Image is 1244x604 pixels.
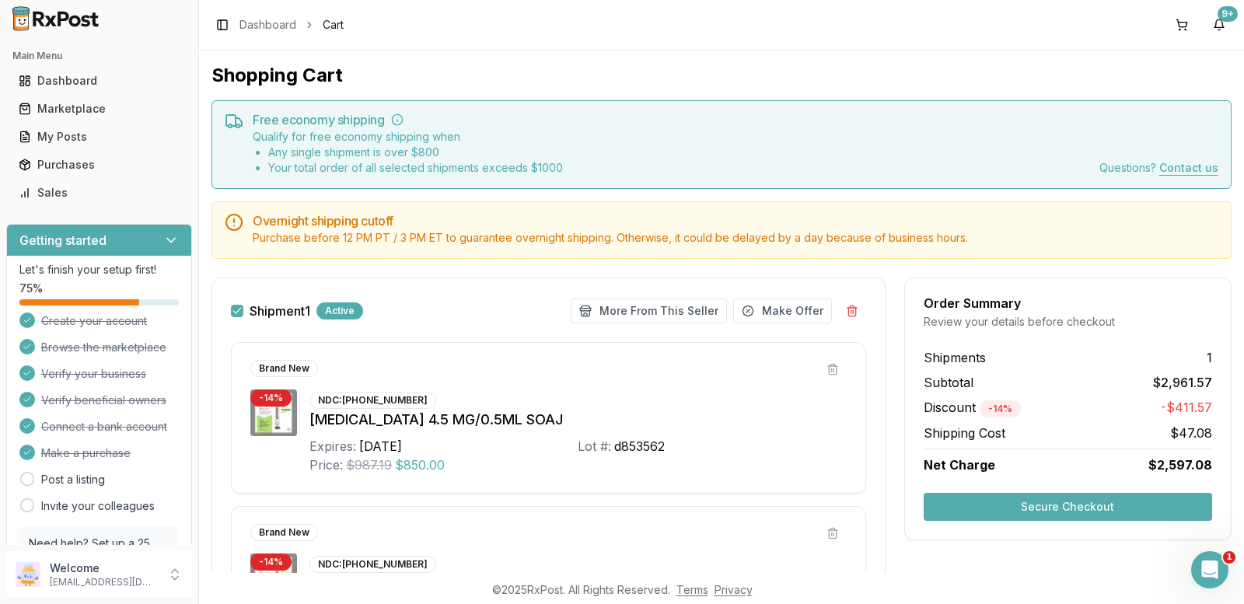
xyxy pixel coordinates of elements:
p: Need help? Set up a 25 minute call with our team to set up. [29,536,169,582]
img: RxPost Logo [6,6,106,31]
a: Privacy [715,583,753,596]
div: - 14 % [980,400,1021,417]
img: User avatar [16,562,40,587]
a: My Posts [12,123,186,151]
span: Verify your business [41,366,146,382]
div: Qualify for free economy shipping when [253,129,563,176]
div: - 14 % [250,553,292,571]
div: Active [316,302,363,319]
span: Shipment 1 [250,305,310,317]
p: [EMAIL_ADDRESS][DOMAIN_NAME] [50,576,158,588]
button: My Posts [6,124,192,149]
a: Terms [676,583,708,596]
div: Purchase before 12 PM PT / 3 PM ET to guarantee overnight shipping. Otherwise, it could be delaye... [253,230,1218,246]
span: 75 % [19,281,43,296]
span: Create your account [41,313,147,329]
div: Dashboard [19,73,180,89]
li: Any single shipment is over $ 800 [268,145,563,160]
span: Make a purchase [41,445,131,461]
span: $850.00 [395,456,445,474]
button: Purchases [6,152,192,177]
div: Order Summary [924,297,1212,309]
div: Price: [309,456,343,474]
p: Let's finish your setup first! [19,262,179,278]
span: Browse the marketplace [41,340,166,355]
span: $47.08 [1170,424,1212,442]
div: Purchases [19,157,180,173]
span: Shipping Cost [924,424,1005,442]
span: Shipments [924,348,986,367]
button: Dashboard [6,68,192,93]
h5: Free economy shipping [253,113,1218,126]
div: Questions? [1099,160,1218,176]
div: - 14 % [250,389,292,407]
div: Expires: [309,437,356,456]
a: Post a listing [41,472,105,487]
a: Invite your colleagues [41,498,155,514]
div: Marketplace [19,101,180,117]
div: Review your details before checkout [924,314,1212,330]
a: Purchases [12,151,186,179]
div: Brand New [250,524,318,541]
span: Cart [323,17,344,33]
a: Sales [12,179,186,207]
div: d853562 [614,437,665,456]
p: Welcome [50,560,158,576]
h2: Main Menu [12,50,186,62]
h5: Overnight shipping cutoff [253,215,1218,227]
button: 9+ [1207,12,1232,37]
span: Net Charge [924,457,995,473]
div: [DATE] [359,437,402,456]
div: NDC: [PHONE_NUMBER] [309,392,436,409]
img: Trulicity 4.5 MG/0.5ML SOAJ [250,389,297,436]
span: $2,597.08 [1148,456,1212,474]
span: Discount [924,400,1021,415]
div: My Posts [19,129,180,145]
span: Subtotal [924,373,973,392]
iframe: Intercom live chat [1191,551,1228,588]
div: Brand New [250,360,318,377]
span: Verify beneficial owners [41,393,166,408]
nav: breadcrumb [239,17,344,33]
li: Your total order of all selected shipments exceeds $ 1000 [268,160,563,176]
span: 1 [1223,551,1235,564]
span: -$411.57 [1161,398,1212,417]
div: NDC: [PHONE_NUMBER] [309,556,436,573]
div: Lot #: [578,437,611,456]
button: More From This Seller [571,299,727,323]
div: [MEDICAL_DATA] 4.5 MG/0.5ML SOAJ [309,409,847,431]
div: 9+ [1218,6,1238,22]
button: Marketplace [6,96,192,121]
a: Marketplace [12,95,186,123]
span: Connect a bank account [41,419,167,435]
span: $2,961.57 [1153,373,1212,392]
button: Sales [6,180,192,205]
h1: Shopping Cart [211,63,1232,88]
h3: Getting started [19,231,107,250]
button: Secure Checkout [924,493,1212,521]
span: 1 [1207,348,1212,367]
span: $987.19 [346,456,392,474]
button: Make Offer [733,299,832,323]
a: Dashboard [239,17,296,33]
a: Dashboard [12,67,186,95]
div: Sales [19,185,180,201]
